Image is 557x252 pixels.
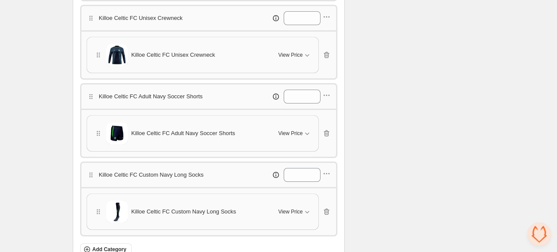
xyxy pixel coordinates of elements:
span: Killoe Celtic FC Adult Navy Soccer Shorts [131,129,235,138]
p: Killoe Celtic FC Custom Navy Long Socks [99,171,204,179]
img: Killoe Celtic FC Unisex Crewneck [106,44,128,66]
img: Killoe Celtic FC Custom Navy Long Socks [106,201,128,223]
span: View Price [278,52,303,58]
span: View Price [278,208,303,215]
span: Killoe Celtic FC Custom Navy Long Socks [131,207,236,216]
button: View Price [273,205,317,219]
div: Open chat [528,223,551,246]
button: View Price [273,48,317,62]
button: View Price [273,126,317,140]
img: Killoe Celtic FC Adult Navy Soccer Shorts [106,123,128,144]
p: Killoe Celtic FC Adult Navy Soccer Shorts [99,92,203,101]
span: View Price [278,130,303,137]
p: Killoe Celtic FC Unisex Crewneck [99,14,183,23]
span: Killoe Celtic FC Unisex Crewneck [131,51,215,59]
